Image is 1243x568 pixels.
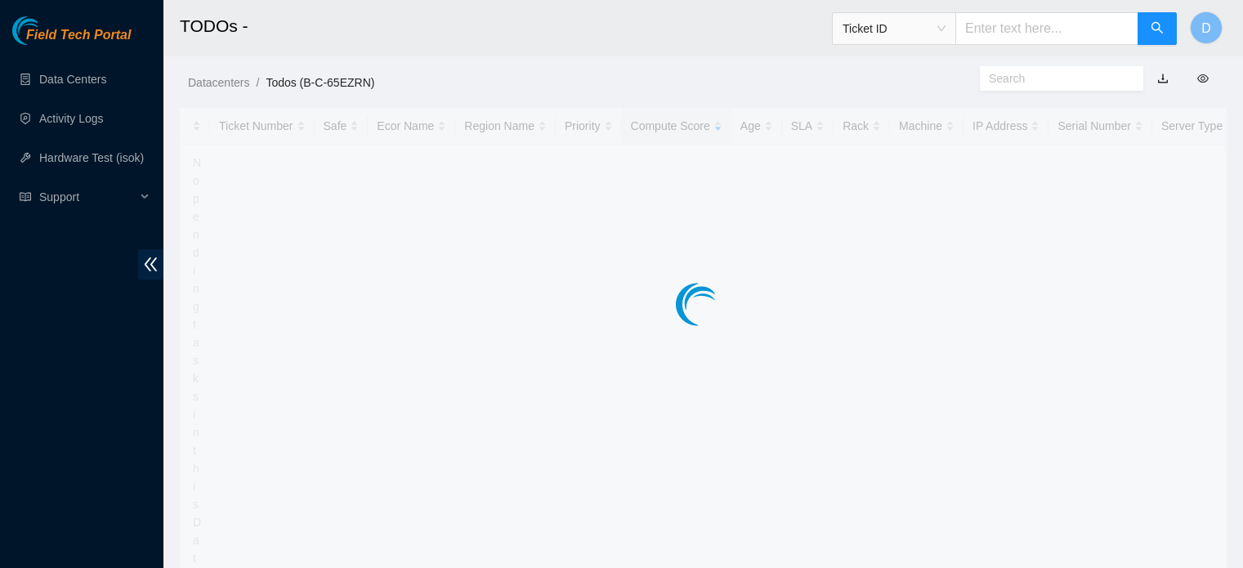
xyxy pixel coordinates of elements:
span: / [256,76,259,89]
button: search [1138,12,1177,45]
a: Activity Logs [39,112,104,125]
a: Todos (B-C-65EZRN) [266,76,374,89]
a: Akamai TechnologiesField Tech Portal [12,29,131,51]
span: D [1201,18,1211,38]
a: Hardware Test (isok) [39,151,144,164]
span: search [1151,21,1164,37]
span: Field Tech Portal [26,28,131,43]
a: Data Centers [39,73,106,86]
img: Akamai Technologies [12,16,83,45]
span: double-left [138,249,163,280]
span: eye [1197,73,1209,84]
button: D [1190,11,1223,44]
span: Support [39,181,136,213]
input: Search [989,69,1121,87]
a: Datacenters [188,76,249,89]
span: Ticket ID [843,16,946,41]
button: download [1145,65,1181,92]
input: Enter text here... [955,12,1138,45]
span: read [20,191,31,203]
